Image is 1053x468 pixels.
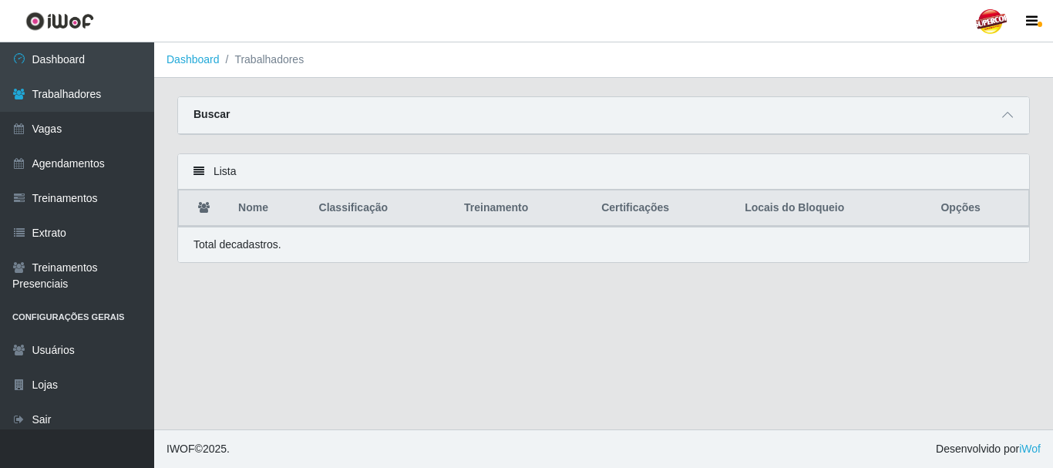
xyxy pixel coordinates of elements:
th: Certificações [592,190,735,227]
p: Total de cadastros. [193,237,281,253]
strong: Buscar [193,108,230,120]
nav: breadcrumb [154,42,1053,78]
img: CoreUI Logo [25,12,94,31]
th: Treinamento [455,190,592,227]
th: Locais do Bloqueio [735,190,931,227]
a: iWof [1019,443,1041,455]
div: Lista [178,154,1029,190]
th: Nome [229,190,309,227]
a: Dashboard [167,53,220,66]
span: © 2025 . [167,441,230,457]
span: Desenvolvido por [936,441,1041,457]
th: Classificação [310,190,456,227]
span: IWOF [167,443,195,455]
th: Opções [931,190,1028,227]
li: Trabalhadores [220,52,304,68]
